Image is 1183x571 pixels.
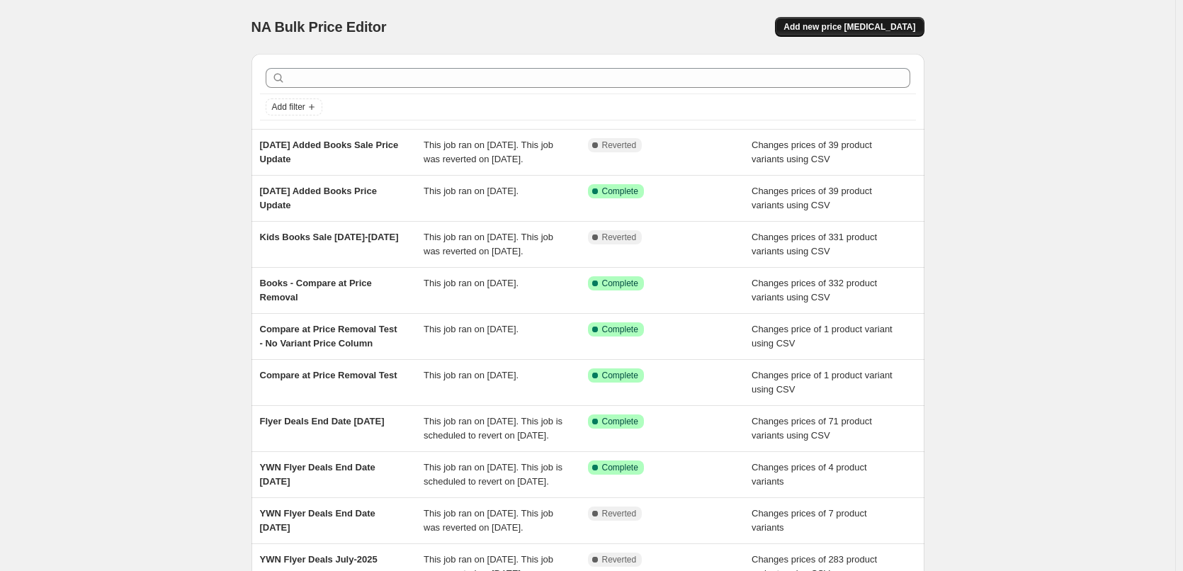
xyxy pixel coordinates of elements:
[752,370,893,395] span: Changes price of 1 product variant using CSV
[602,462,638,473] span: Complete
[260,278,372,303] span: Books - Compare at Price Removal
[752,232,877,256] span: Changes prices of 331 product variants using CSV
[752,416,872,441] span: Changes prices of 71 product variants using CSV
[260,324,397,349] span: Compare at Price Removal Test - No Variant Price Column
[752,186,872,210] span: Changes prices of 39 product variants using CSV
[752,462,867,487] span: Changes prices of 4 product variants
[424,140,553,164] span: This job ran on [DATE]. This job was reverted on [DATE].
[602,324,638,335] span: Complete
[424,462,562,487] span: This job ran on [DATE]. This job is scheduled to revert on [DATE].
[602,232,637,243] span: Reverted
[752,140,872,164] span: Changes prices of 39 product variants using CSV
[424,186,519,196] span: This job ran on [DATE].
[602,508,637,519] span: Reverted
[602,370,638,381] span: Complete
[752,324,893,349] span: Changes price of 1 product variant using CSV
[260,508,375,533] span: YWN Flyer Deals End Date [DATE]
[424,278,519,288] span: This job ran on [DATE].
[260,232,399,242] span: Kids Books Sale [DATE]-[DATE]
[602,278,638,289] span: Complete
[602,186,638,197] span: Complete
[260,554,378,565] span: YWN Flyer Deals July-2025
[602,554,637,565] span: Reverted
[424,416,562,441] span: This job ran on [DATE]. This job is scheduled to revert on [DATE].
[752,278,877,303] span: Changes prices of 332 product variants using CSV
[266,98,322,115] button: Add filter
[260,370,397,380] span: Compare at Price Removal Test
[775,17,924,37] button: Add new price [MEDICAL_DATA]
[424,324,519,334] span: This job ran on [DATE].
[424,232,553,256] span: This job ran on [DATE]. This job was reverted on [DATE].
[260,416,385,426] span: Flyer Deals End Date [DATE]
[260,186,377,210] span: [DATE] Added Books Price Update
[272,101,305,113] span: Add filter
[752,508,867,533] span: Changes prices of 7 product variants
[424,370,519,380] span: This job ran on [DATE].
[260,462,375,487] span: YWN Flyer Deals End Date [DATE]
[260,140,399,164] span: [DATE] Added Books Sale Price Update
[424,508,553,533] span: This job ran on [DATE]. This job was reverted on [DATE].
[251,19,387,35] span: NA Bulk Price Editor
[602,140,637,151] span: Reverted
[783,21,915,33] span: Add new price [MEDICAL_DATA]
[602,416,638,427] span: Complete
